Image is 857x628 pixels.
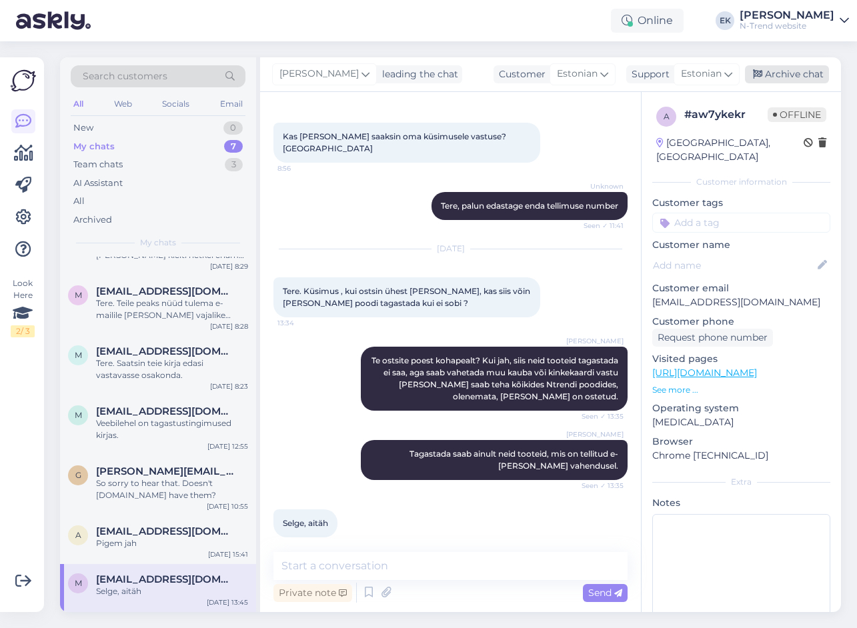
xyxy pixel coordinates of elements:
div: Extra [652,476,830,488]
span: gleinser-evi@outlook.de [96,465,235,477]
p: Customer tags [652,196,830,210]
div: EK [716,11,734,30]
div: [DATE] 8:28 [210,321,248,331]
p: Customer phone [652,315,830,329]
p: Customer name [652,238,830,252]
p: Notes [652,496,830,510]
span: Tere, palun edastage enda tellimuse number [441,201,618,211]
img: Askly Logo [11,68,36,93]
p: Chrome [TECHNICAL_ID] [652,449,830,463]
div: N-Trend website [740,21,834,31]
span: Kas [PERSON_NAME] saaksin oma küsimusele vastuse? [GEOGRAPHIC_DATA] [283,131,508,153]
div: [DATE] [273,243,628,255]
div: 3 [225,158,243,171]
div: My chats [73,140,115,153]
div: Web [111,95,135,113]
div: All [73,195,85,208]
div: Team chats [73,158,123,171]
span: Tagastada saab ainult neid tooteid, mis on tellitud e-[PERSON_NAME] vahendusel. [409,449,618,471]
span: Seen ✓ 13:35 [574,411,624,421]
div: # aw7ykekr [684,107,768,123]
span: miltassia98@gmail.com [96,285,235,297]
div: Tere. Saatsin teie kirja edasi vastavasse osakonda. [96,357,248,381]
div: [DATE] 13:45 [207,597,248,607]
span: a [75,530,81,540]
div: [DATE] 12:55 [207,441,248,451]
div: AI Assistant [73,177,123,190]
div: Customer information [652,176,830,188]
div: [PERSON_NAME] [740,10,834,21]
div: New [73,121,93,135]
div: Email [217,95,245,113]
div: Customer [494,67,546,81]
p: Customer email [652,281,830,295]
p: See more ... [652,384,830,396]
div: Request phone number [652,329,773,347]
span: g [75,470,81,480]
a: [URL][DOMAIN_NAME] [652,367,757,379]
p: Visited pages [652,352,830,366]
span: Send [588,587,622,599]
div: Tere. Teile peaks nüüd tulema e-mailile [PERSON_NAME] vajalike andmetega, et teha ülekanne. [96,297,248,321]
a: [PERSON_NAME]N-Trend website [740,10,849,31]
div: [DATE] 8:23 [210,381,248,391]
div: 2 / 3 [11,325,35,337]
span: agnes1991@mail.ee [96,525,235,537]
span: Offline [768,107,826,122]
span: [PERSON_NAME] [566,336,624,346]
span: merks56@gmail.com [96,345,235,357]
span: Estonian [557,67,598,81]
span: Unknown [574,181,624,191]
div: leading the chat [377,67,458,81]
span: Tere. Küsimus , kui ostsin ühest [PERSON_NAME], kas siis võin [PERSON_NAME] poodi tagastada kui e... [283,286,532,308]
div: Selge, aitäh [96,585,248,597]
div: [DATE] 10:55 [207,501,248,511]
span: My chats [140,237,176,249]
div: So sorry to hear that. Doesn't [DOMAIN_NAME] have them? [96,477,248,501]
input: Add a tag [652,213,830,233]
span: mariliisgoldberg@hot.ee [96,405,235,417]
div: Private note [273,584,352,602]
span: m [75,578,82,588]
span: [PERSON_NAME] [566,429,624,439]
span: 13:45 [277,538,327,548]
span: 8:56 [277,163,327,173]
div: [DATE] 15:41 [208,549,248,559]
span: Search customers [83,69,167,83]
span: Seen ✓ 11:41 [574,221,624,231]
div: Archive chat [745,65,829,83]
span: Selge, aitäh [283,518,328,528]
div: [GEOGRAPHIC_DATA], [GEOGRAPHIC_DATA] [656,136,804,164]
div: Socials [159,95,192,113]
div: [DATE] 8:29 [210,261,248,271]
span: m [75,350,82,360]
div: 0 [223,121,243,135]
span: mariliiszeiger21@gmail.com [96,573,235,585]
span: Seen ✓ 13:35 [574,481,624,491]
span: a [664,111,670,121]
div: Archived [73,213,112,227]
input: Add name [653,258,815,273]
p: [EMAIL_ADDRESS][DOMAIN_NAME] [652,295,830,309]
div: Pigem jah [96,537,248,549]
span: m [75,290,82,300]
div: 7 [224,140,243,153]
p: [MEDICAL_DATA] [652,415,830,429]
span: m [75,410,82,420]
span: Estonian [681,67,722,81]
span: 13:34 [277,318,327,328]
div: Look Here [11,277,35,337]
span: [PERSON_NAME] [279,67,359,81]
p: Browser [652,435,830,449]
div: Veebilehel on tagastustingimused kirjas. [96,417,248,441]
div: Online [611,9,684,33]
span: Te ostsite poest kohapealt? Kui jah, siis neid tooteid tagastada ei saa, aga saab vahetada muu ka... [371,355,620,401]
div: All [71,95,86,113]
p: Operating system [652,401,830,415]
div: Support [626,67,670,81]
